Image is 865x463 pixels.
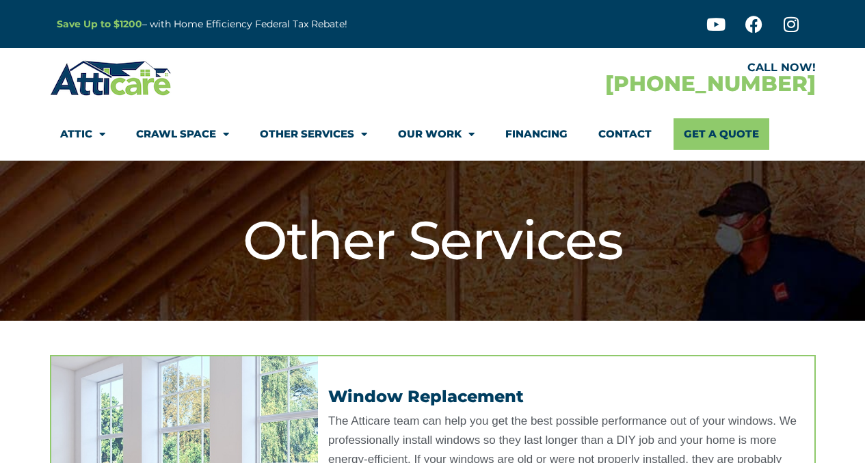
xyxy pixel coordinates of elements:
[136,118,229,150] a: Crawl Space
[60,118,105,150] a: Attic
[60,118,806,150] nav: Menu
[260,118,367,150] a: Other Services
[57,209,809,273] h1: Other Services
[328,386,524,406] a: Window Replacement
[505,118,568,150] a: Financing
[398,118,475,150] a: Our Work
[598,118,652,150] a: Contact
[57,16,500,32] p: – with Home Efficiency Federal Tax Rebate!
[57,18,142,30] a: Save Up to $1200
[433,62,816,73] div: CALL NOW!
[674,118,769,150] a: Get A Quote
